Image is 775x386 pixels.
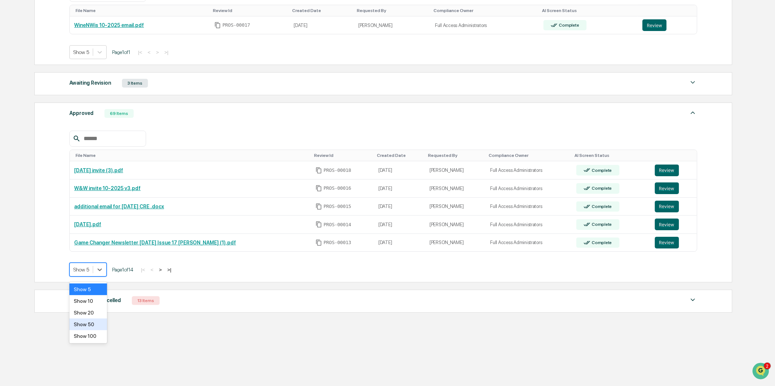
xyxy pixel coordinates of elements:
a: Review [655,237,692,248]
a: [DATE] invite (3).pdf [74,167,123,173]
img: 1746055101610-c473b297-6a78-478c-a979-82029cc54cd1 [15,100,20,105]
td: [DATE] [374,180,425,198]
img: 6558925923028_b42adfe598fdc8269267_72.jpg [15,56,28,69]
div: Show 10 [69,295,107,307]
button: Review [655,165,679,176]
span: [PERSON_NAME] [23,99,59,105]
a: 🗄️Attestations [50,127,93,140]
div: We're available if you need us! [33,63,100,69]
span: PROS-00018 [324,167,351,173]
div: 3 Items [122,79,148,88]
a: 🔎Data Lookup [4,140,49,154]
div: Toggle SortBy [292,8,351,13]
img: caret [688,78,697,87]
span: Copy Id [316,221,322,228]
a: WineNWis 10-2025 email.pdf [74,22,144,28]
a: W&W invite 10-2025 v3.pdf [74,185,141,191]
button: Review [655,201,679,212]
span: PROS-00015 [324,204,351,209]
td: [DATE] [289,16,354,34]
a: additional email for [DATE] CRE .docx [74,204,164,209]
span: Copy Id [214,22,221,28]
button: < [145,49,153,55]
div: Complete [558,23,579,28]
td: Full Access Administrators [486,216,572,234]
div: Toggle SortBy [76,8,207,13]
div: Show 50 [69,319,107,330]
button: See all [113,80,133,88]
p: How can we help? [7,15,133,27]
div: Awaiting Revision [69,78,111,88]
span: PROS-00014 [324,222,351,228]
div: Toggle SortBy [644,8,694,13]
span: Page 1 of 14 [112,267,133,273]
span: Pylon [73,161,88,167]
span: [DATE] [65,99,80,105]
button: < [148,267,156,273]
span: Copy Id [316,203,322,210]
div: Toggle SortBy [428,153,483,158]
div: Complete [590,186,612,191]
div: 🗄️ [53,130,59,136]
div: 69 Items [104,109,134,118]
div: 13 Items [132,296,160,305]
div: Toggle SortBy [489,153,569,158]
button: Start new chat [124,58,133,67]
button: |< [136,49,144,55]
td: [DATE] [374,198,425,216]
td: [PERSON_NAME] [425,198,486,216]
a: [DATE].pdf [74,221,101,227]
span: PROS-00017 [222,22,250,28]
a: Review [655,165,692,176]
span: Page 1 of 1 [112,49,130,55]
td: Full Access Administrators [486,234,572,252]
span: PROS-00016 [324,185,351,191]
td: [PERSON_NAME] [425,234,486,252]
div: Show 20 [69,307,107,319]
td: [PERSON_NAME] [425,216,486,234]
img: Ed Schembor [7,92,19,104]
div: Past conversations [7,81,49,87]
div: Toggle SortBy [213,8,286,13]
div: Start new chat [33,56,120,63]
button: Review [655,219,679,230]
div: Complete [590,240,612,245]
td: Full Access Administrators [486,198,572,216]
div: Toggle SortBy [377,153,422,158]
td: Full Access Administrators [431,16,539,34]
iframe: Open customer support [752,362,771,382]
td: Full Access Administrators [486,180,572,198]
a: Review [655,219,692,230]
div: Toggle SortBy [542,8,635,13]
div: Show 5 [69,283,107,295]
span: • [61,99,63,105]
td: [PERSON_NAME] [425,180,486,198]
button: |< [139,267,147,273]
button: Review [655,182,679,194]
span: PROS-00013 [324,240,351,246]
div: Complete [590,222,612,227]
button: > [154,49,161,55]
button: Review [655,237,679,248]
div: 🖐️ [7,130,13,136]
div: Toggle SortBy [656,153,694,158]
a: 🖐️Preclearance [4,127,50,140]
div: Toggle SortBy [357,8,428,13]
a: Game Changer Newsletter [DATE] Issue 17 [PERSON_NAME] (1).pdf [74,240,236,246]
a: Review [642,19,692,31]
td: [DATE] [374,216,425,234]
div: Complete [590,204,612,209]
button: >| [165,267,173,273]
div: Toggle SortBy [434,8,536,13]
a: Powered byPylon [51,161,88,167]
div: 🔎 [7,144,13,150]
span: Data Lookup [15,143,46,151]
div: Toggle SortBy [575,153,648,158]
div: Approved [69,108,93,118]
td: [DATE] [374,161,425,180]
td: [PERSON_NAME] [425,161,486,180]
img: caret [688,108,697,117]
div: Toggle SortBy [76,153,308,158]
